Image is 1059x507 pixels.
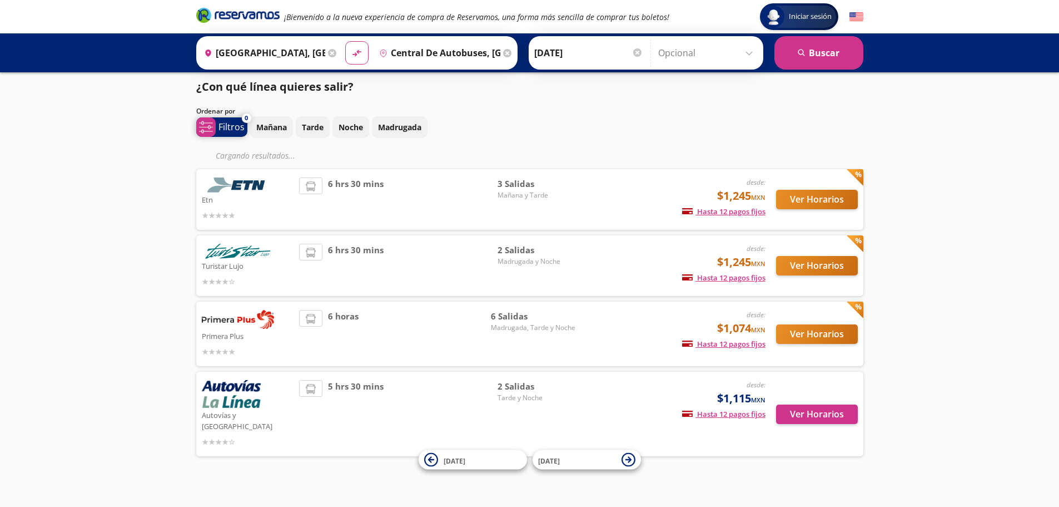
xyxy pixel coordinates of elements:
button: Ver Horarios [776,324,858,344]
span: Madrugada, Tarde y Noche [491,323,575,333]
small: MXN [751,326,765,334]
button: Ver Horarios [776,256,858,275]
input: Elegir Fecha [534,39,643,67]
span: $1,074 [717,320,765,337]
span: 5 hrs 30 mins [328,380,384,448]
span: 6 hrs 30 mins [328,244,384,288]
span: Hasta 12 pagos fijos [682,339,765,349]
em: Cargando resultados ... [216,150,295,161]
span: Hasta 12 pagos fijos [682,273,765,283]
small: MXN [751,259,765,268]
button: 0Filtros [196,117,247,137]
small: MXN [751,396,765,404]
p: Ordenar por [196,106,235,116]
p: Autovías y [GEOGRAPHIC_DATA] [202,408,294,432]
input: Buscar Destino [375,39,500,67]
p: Filtros [218,120,245,134]
button: Ver Horarios [776,190,858,209]
span: [DATE] [538,456,560,465]
img: Autovías y La Línea [202,380,261,408]
span: 3 Salidas [498,178,575,190]
span: 0 [245,114,248,123]
p: Turistar Lujo [202,259,294,272]
a: Brand Logo [196,7,280,27]
span: 6 hrs 30 mins [328,178,384,221]
span: Hasta 12 pagos fijos [682,409,765,419]
span: Hasta 12 pagos fijos [682,206,765,216]
button: Tarde [296,116,330,138]
img: Etn [202,178,274,193]
span: $1,115 [717,390,765,407]
button: Ver Horarios [776,405,858,424]
em: desde: [747,178,765,187]
span: $1,245 [717,254,765,270]
button: [DATE] [533,450,641,470]
button: Madrugada [372,116,427,138]
p: Etn [202,193,294,206]
p: Noche [339,121,363,133]
small: MXN [751,193,765,201]
span: 2 Salidas [498,380,575,393]
p: Tarde [302,121,324,133]
p: Madrugada [378,121,421,133]
button: Noche [332,116,369,138]
p: ¿Con qué línea quieres salir? [196,78,354,95]
img: Primera Plus [202,310,274,329]
button: Buscar [774,36,863,70]
i: Brand Logo [196,7,280,23]
span: 2 Salidas [498,244,575,257]
span: Mañana y Tarde [498,190,575,200]
button: [DATE] [419,450,527,470]
span: 6 horas [328,310,359,358]
input: Opcional [658,39,758,67]
span: Iniciar sesión [784,11,836,22]
em: desde: [747,244,765,253]
span: $1,245 [717,188,765,204]
em: desde: [747,310,765,319]
input: Buscar Origen [200,39,325,67]
em: ¡Bienvenido a la nueva experiencia de compra de Reservamos, una forma más sencilla de comprar tus... [284,12,669,22]
span: Madrugada y Noche [498,257,575,267]
button: English [849,10,863,24]
button: Mañana [250,116,293,138]
span: 6 Salidas [491,310,575,323]
p: Mañana [256,121,287,133]
em: desde: [747,380,765,390]
p: Primera Plus [202,329,294,342]
img: Turistar Lujo [202,244,274,259]
span: Tarde y Noche [498,393,575,403]
span: [DATE] [444,456,465,465]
